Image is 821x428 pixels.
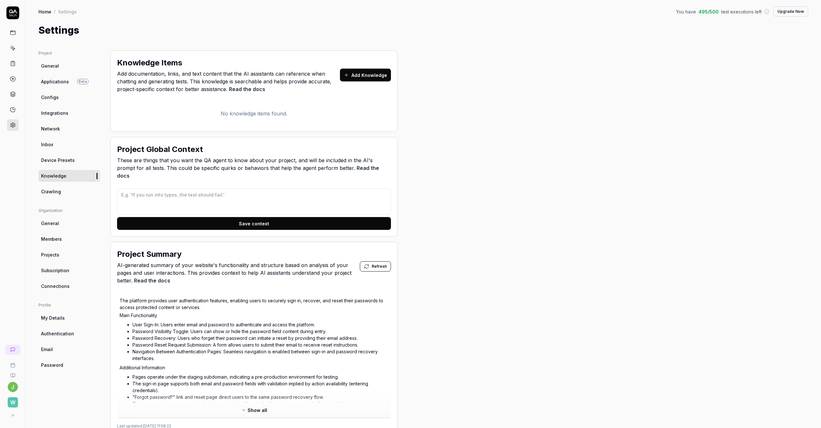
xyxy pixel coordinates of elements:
span: 495 / 500 [698,8,719,15]
a: New conversation [5,345,21,355]
a: Password [38,359,100,371]
a: Read the docs [134,277,170,284]
a: Integrations [38,107,100,119]
a: General [38,217,100,229]
li: User Sign-In: Users enter email and password to authenticate and access the platform. [132,321,388,328]
a: Read the docs [229,86,265,92]
p: No knowledge items found. [117,110,391,117]
span: Add documentation, links, and text content that the AI assistants can reference when chatting and... [117,70,340,93]
div: Profile [38,302,100,308]
span: Knowledge [41,172,66,179]
span: Connections [41,283,70,290]
span: Integrations [41,110,68,116]
a: Book a call with us [3,357,23,368]
span: You have [676,8,696,15]
span: Crawling [41,188,61,195]
div: / [54,8,55,15]
span: Password [41,362,63,368]
span: Members [41,236,62,242]
h2: Knowledge Items [117,57,182,69]
li: Password Recovery: Users who forget their password can initiate a reset by providing their email ... [132,335,388,341]
li: Navigation Between Authentication Pages: Seamless navigation is enabled between sign-in and passw... [132,348,388,362]
li: The password recovery page includes a submission form and a link to return to sign-in if credenti... [132,400,388,414]
a: Documentation [3,368,23,378]
span: Beta [77,79,89,84]
span: Show all [248,407,267,414]
button: Save context [117,217,391,230]
a: Home [38,8,51,15]
div: Organization [38,208,100,214]
span: General [41,63,59,69]
a: Email [38,343,100,355]
a: My Details [38,312,100,324]
li: The sign-in page supports both email and password fields with validation implied by action availa... [132,380,388,394]
span: Inbox [41,141,53,148]
span: Subscription [41,267,69,274]
a: Authentication [38,328,100,340]
span: test executions left [721,8,762,15]
span: Refresh [372,264,387,269]
h1: Settings [38,23,79,38]
a: Inbox [38,138,100,150]
a: ApplicationsBeta [38,76,100,88]
h2: Project Summary [117,248,182,260]
button: Upgrade Now [773,6,808,17]
button: Show all [237,405,271,415]
button: j [8,382,18,392]
li: Password Visibility Toggle: Users can show or hide the password field content during entry. [132,328,388,335]
span: Authentication [41,330,74,337]
button: Refresh [360,261,391,272]
span: Projects [41,251,59,258]
span: Configs [41,94,59,101]
p: Main Functionality [120,312,388,319]
div: Settings [58,8,77,15]
a: Device Presets [38,154,100,166]
span: Applications [41,78,69,85]
p: The platform provides user authentication features, enabling users to securely sign in, recover, ... [120,297,388,311]
span: W [8,397,18,407]
span: Device Presets [41,157,75,164]
button: W [3,392,23,409]
span: These are things that you want the QA agent to know about your project, and will be included in t... [117,156,391,180]
a: Knowledge [38,170,100,182]
span: Network [41,125,60,132]
a: Crawling [38,186,100,197]
div: Project [38,50,100,56]
p: Additional Information [120,364,388,371]
span: General [41,220,59,227]
a: Subscription [38,264,100,276]
span: Email [41,346,53,353]
a: General [38,60,100,72]
a: Members [38,233,100,245]
button: Add Knowledge [340,69,391,81]
li: Password Reset Request Submission: A form allows users to submit their email to receive reset ins... [132,341,388,348]
span: My Details [41,315,65,321]
li: "Forgot password?" link and reset page direct users to the same password recovery flow. [132,394,388,400]
span: AI-generated summary of your website's functionality and structure based on analysis of your page... [117,261,360,284]
a: Projects [38,249,100,261]
li: Pages operate under the staging subdomain, indicating a pre-production environment for testing. [132,373,388,380]
a: Network [38,123,100,135]
h2: Project Global Context [117,144,203,155]
a: Connections [38,280,100,292]
a: Configs [38,91,100,103]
